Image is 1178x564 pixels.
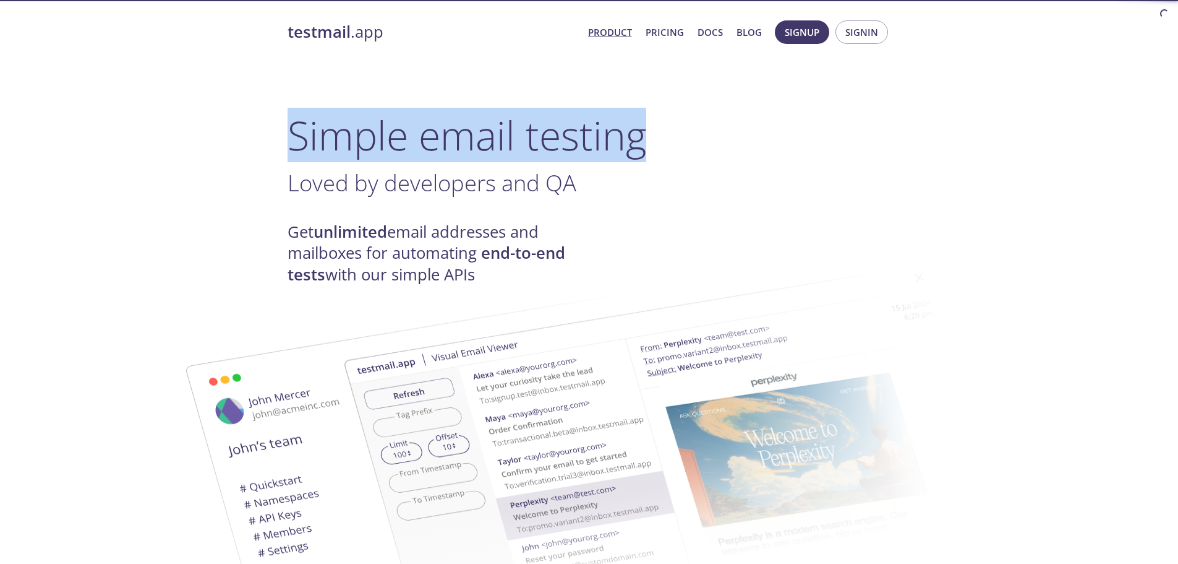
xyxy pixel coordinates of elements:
[775,20,829,44] button: Signup
[288,21,351,43] strong: testmail
[698,24,723,40] a: Docs
[314,221,387,243] strong: unlimited
[288,111,891,159] h1: Simple email testing
[588,24,632,40] a: Product
[288,222,589,285] h4: Get email addresses and mailboxes for automating with our simple APIs
[835,20,888,44] button: Signin
[785,24,819,40] span: Signup
[288,22,578,43] a: testmail.app
[288,242,565,285] strong: end-to-end tests
[288,167,576,198] span: Loved by developers and QA
[646,24,684,40] a: Pricing
[736,24,762,40] a: Blog
[845,24,878,40] span: Signin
